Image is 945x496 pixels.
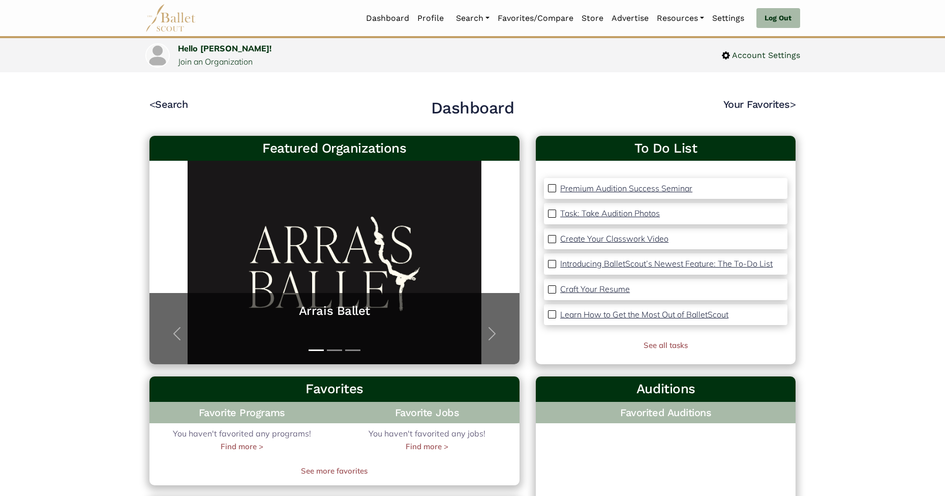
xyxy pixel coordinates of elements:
a: Search [452,8,494,29]
h2: Dashboard [431,98,514,119]
a: Your Favorites> [723,98,796,110]
h4: Favorite Programs [149,402,334,423]
a: Introducing BalletScout’s Newest Feature: The To-Do List [560,257,773,271]
a: Learn How to Get the Most Out of BalletScout [560,308,728,322]
a: Premium Audition Success Seminar [560,182,692,195]
a: Favorites/Compare [494,8,577,29]
p: Create Your Classwork Video [560,234,668,244]
a: To Do List [544,140,787,157]
a: Find more > [221,441,263,453]
a: Find more > [406,441,448,453]
h3: Featured Organizations [158,140,512,157]
a: See all tasks [644,340,688,350]
a: Craft Your Resume [560,283,630,296]
a: Arrais Ballet [160,303,510,319]
p: Premium Audition Success Seminar [560,183,692,193]
a: Account Settings [722,49,800,62]
code: > [790,98,796,110]
h3: Favorites [158,381,512,398]
h4: Favorite Jobs [334,402,520,423]
a: Create Your Classwork Video [560,232,668,246]
p: Learn How to Get the Most Out of BalletScout [560,309,728,319]
span: Account Settings [730,49,800,62]
a: Settings [708,8,748,29]
button: Slide 2 [327,344,342,356]
img: profile picture [146,44,169,67]
code: < [149,98,156,110]
a: Hello [PERSON_NAME]! [178,43,271,53]
a: Log Out [756,8,800,28]
a: Profile [413,8,448,29]
div: You haven't favorited any jobs! [334,427,520,453]
a: Store [577,8,607,29]
button: Slide 1 [309,344,324,356]
a: See more favorites [149,465,520,477]
a: Dashboard [362,8,413,29]
button: Slide 3 [345,344,360,356]
h4: Favorited Auditions [544,406,787,419]
p: Craft Your Resume [560,284,630,294]
div: You haven't favorited any programs! [149,427,334,453]
a: Resources [653,8,708,29]
a: Task: Take Audition Photos [560,207,660,220]
p: Task: Take Audition Photos [560,208,660,218]
h3: Auditions [544,381,787,398]
a: <Search [149,98,188,110]
a: Join an Organization [178,56,253,67]
p: Introducing BalletScout’s Newest Feature: The To-Do List [560,258,773,269]
a: Advertise [607,8,653,29]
